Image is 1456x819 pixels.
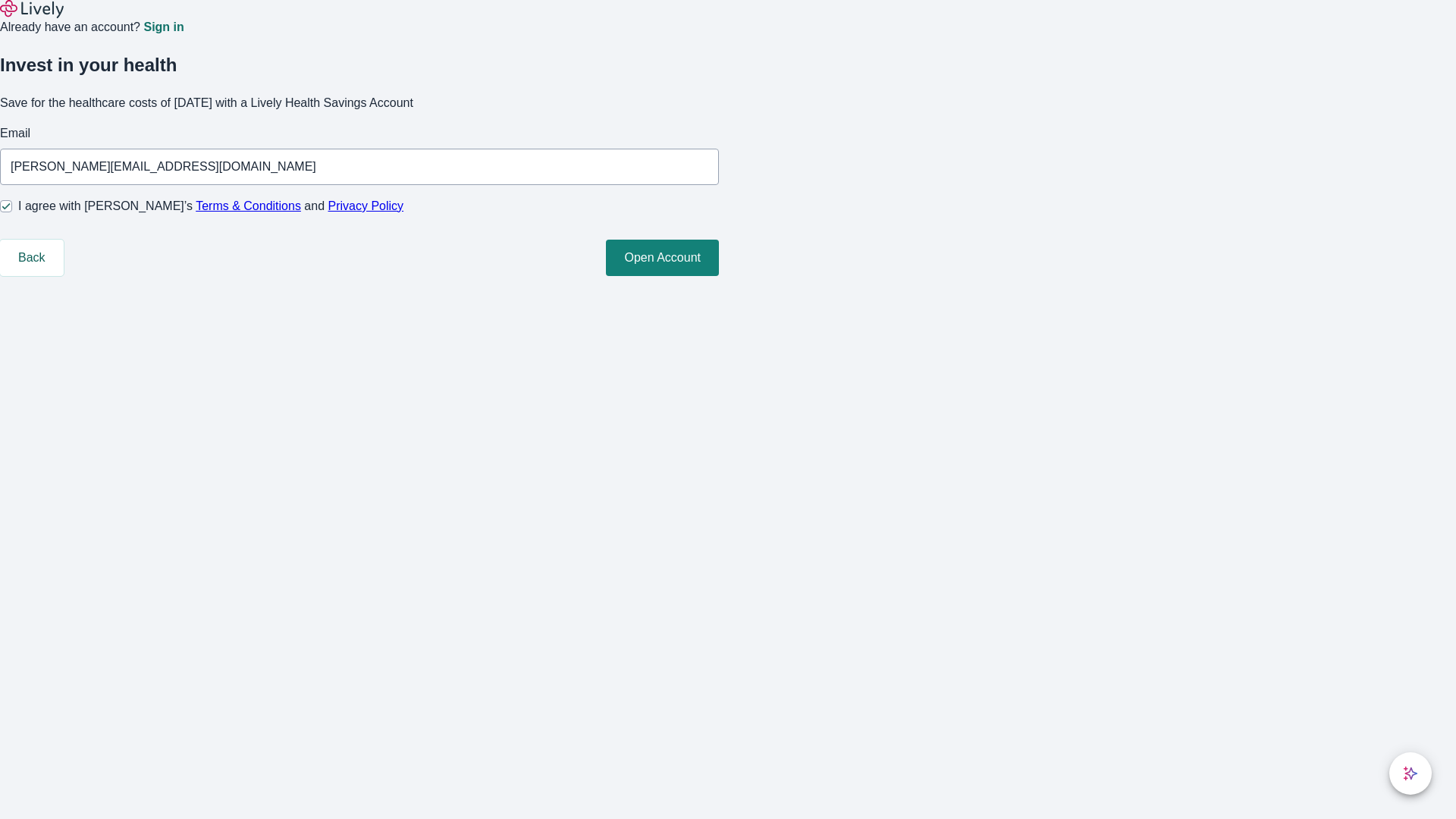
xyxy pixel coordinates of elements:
button: chat [1389,752,1432,795]
a: Privacy Policy [328,199,404,212]
svg: Lively AI Assistant [1403,766,1418,781]
a: Terms & Conditions [196,199,301,212]
button: Open Account [606,240,719,276]
a: Sign in [143,21,184,33]
span: I agree with [PERSON_NAME]’s and [18,197,403,215]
